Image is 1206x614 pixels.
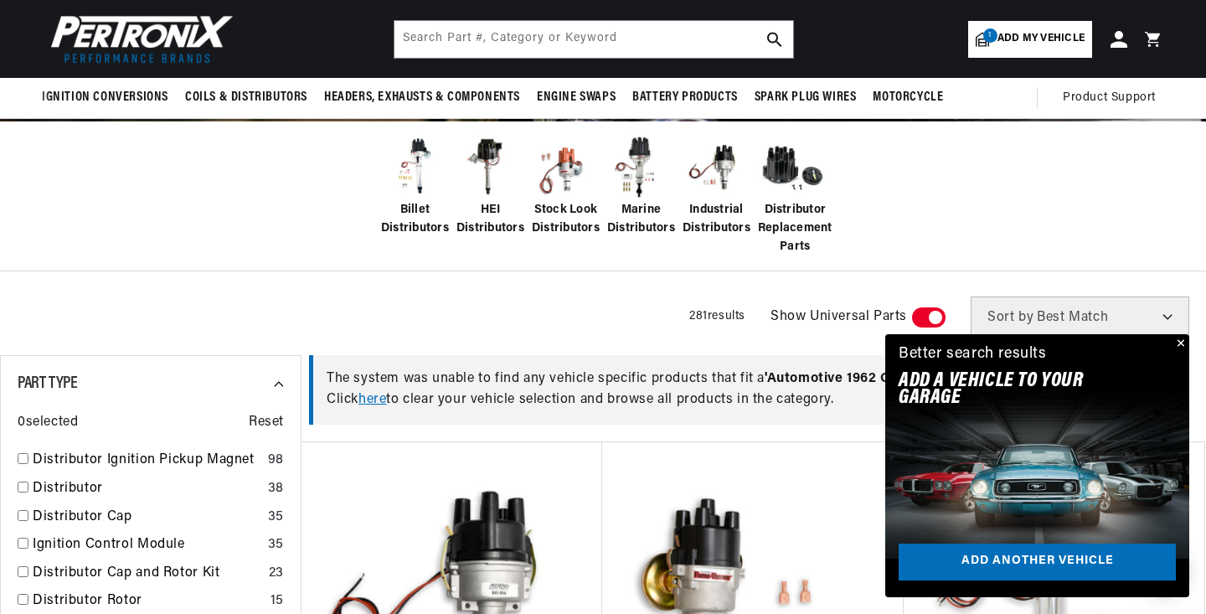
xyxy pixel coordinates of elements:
[997,31,1085,47] span: Add my vehicle
[983,28,997,43] span: 1
[268,450,284,472] div: 98
[537,89,616,106] span: Engine Swaps
[456,134,523,201] img: HEI Distributors
[381,134,448,201] img: Billet Distributors
[758,134,825,201] img: Distributor Replacement Parts
[683,201,750,239] span: Industrial Distributors
[532,201,600,239] span: Stock Look Distributors
[456,134,523,239] a: HEI Distributors HEI Distributors
[765,372,1104,385] span: ' Automotive 1962 Chevrolet Biscayne 235cid / 3.8L '.
[899,343,1047,367] div: Better search results
[381,134,448,239] a: Billet Distributors Billet Distributors
[271,591,284,612] div: 15
[1169,334,1189,354] button: Close
[607,134,674,239] a: Marine Distributors Marine Distributors
[624,78,746,117] summary: Battery Products
[689,310,745,322] span: 281 results
[381,201,449,239] span: Billet Distributors
[683,134,750,201] img: Industrial Distributors
[899,544,1176,581] a: Add another vehicle
[607,201,675,239] span: Marine Distributors
[33,563,262,585] a: Distributor Cap and Rotor Kit
[683,134,750,239] a: Industrial Distributors Industrial Distributors
[268,478,284,500] div: 38
[770,307,907,328] span: Show Universal Parts
[758,134,825,257] a: Distributor Replacement Parts Distributor Replacement Parts
[42,89,168,106] span: Ignition Conversions
[758,201,832,257] span: Distributor Replacement Parts
[394,21,793,58] input: Search Part #, Category or Keyword
[177,78,316,117] summary: Coils & Distributors
[18,412,78,434] span: 0 selected
[33,450,261,472] a: Distributor Ignition Pickup Magnet
[1063,89,1156,107] span: Product Support
[873,89,943,106] span: Motorcycle
[755,89,857,106] span: Spark Plug Wires
[268,534,284,556] div: 35
[33,478,261,500] a: Distributor
[185,89,307,106] span: Coils & Distributors
[42,78,177,117] summary: Ignition Conversions
[532,134,599,239] a: Stock Look Distributors Stock Look Distributors
[268,507,284,529] div: 35
[42,10,234,68] img: Pertronix
[269,563,284,585] div: 23
[456,201,524,239] span: HEI Distributors
[309,355,1188,425] div: The system was unable to find any vehicle specific products that fit a Click to clear your vehicl...
[18,375,77,392] span: Part Type
[987,311,1033,324] span: Sort by
[971,297,1189,338] select: Sort by
[899,373,1134,407] h2: Add A VEHICLE to your garage
[607,134,674,201] img: Marine Distributors
[864,78,951,117] summary: Motorcycle
[1063,78,1164,118] summary: Product Support
[33,534,261,556] a: Ignition Control Module
[968,21,1092,58] a: 1Add my vehicle
[33,591,264,612] a: Distributor Rotor
[358,393,386,406] a: here
[249,412,284,434] span: Reset
[746,78,865,117] summary: Spark Plug Wires
[324,89,520,106] span: Headers, Exhausts & Components
[756,21,793,58] button: search button
[33,507,261,529] a: Distributor Cap
[532,134,599,201] img: Stock Look Distributors
[316,78,528,117] summary: Headers, Exhausts & Components
[528,78,624,117] summary: Engine Swaps
[632,89,738,106] span: Battery Products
